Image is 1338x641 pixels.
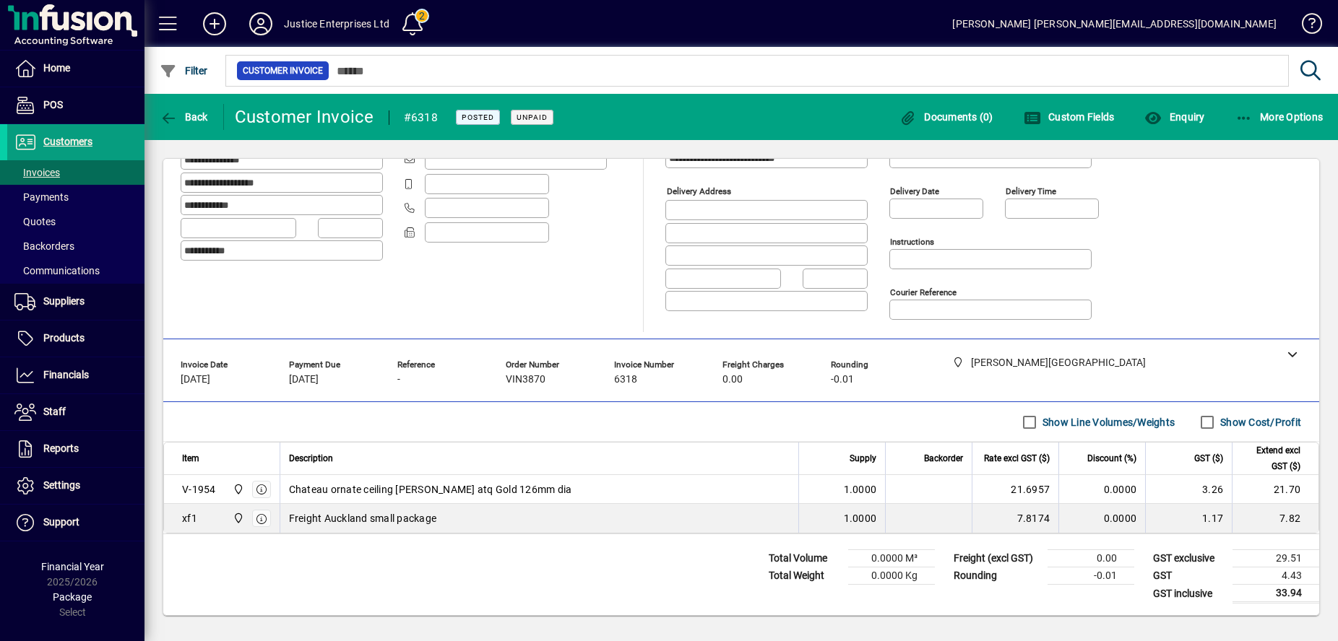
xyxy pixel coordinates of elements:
[404,106,438,129] div: #6318
[7,505,144,541] a: Support
[1144,111,1204,123] span: Enquiry
[41,561,104,572] span: Financial Year
[7,468,144,504] a: Settings
[1233,585,1319,603] td: 33.94
[43,99,63,110] span: POS
[160,111,208,123] span: Back
[1020,104,1118,130] button: Custom Fields
[7,357,144,393] a: Financials
[896,104,997,130] button: Documents (0)
[1145,475,1232,504] td: 3.26
[53,591,92,603] span: Package
[156,58,212,84] button: Filter
[1146,550,1233,567] td: GST exclusive
[946,567,1048,585] td: Rounding
[952,12,1277,35] div: [PERSON_NAME] [PERSON_NAME][EMAIL_ADDRESS][DOMAIN_NAME]
[14,216,56,227] span: Quotes
[1048,567,1134,585] td: -0.01
[182,511,197,526] div: xf1
[7,234,144,258] a: Backorders
[43,136,92,147] span: Customers
[890,287,957,297] mat-label: Courier Reference
[43,479,80,491] span: Settings
[160,65,208,77] span: Filter
[1233,550,1319,567] td: 29.51
[238,11,284,37] button: Profile
[981,511,1050,526] div: 7.8174
[7,160,144,185] a: Invoices
[1040,415,1175,429] label: Show Line Volumes/Weights
[144,104,224,130] app-page-header-button: Back
[848,567,935,585] td: 0.0000 Kg
[43,369,89,380] span: Financials
[722,374,743,385] span: 0.00
[229,510,246,526] span: henderson warehouse
[462,113,494,122] span: Posted
[43,442,79,454] span: Reports
[1194,450,1223,466] span: GST ($)
[1048,550,1134,567] td: 0.00
[1233,567,1319,585] td: 4.43
[14,265,100,276] span: Communications
[7,320,144,357] a: Products
[43,516,79,528] span: Support
[289,482,572,497] span: Chateau ornate ceiling [PERSON_NAME] atq Gold 126mm dia
[890,186,939,196] mat-label: Delivery date
[517,113,548,122] span: Unpaid
[7,394,144,430] a: Staff
[43,406,66,417] span: Staff
[1217,415,1301,429] label: Show Cost/Profit
[924,450,963,466] span: Backorder
[7,185,144,209] a: Payments
[7,87,144,123] a: POS
[761,567,848,585] td: Total Weight
[235,105,374,128] div: Customer Invoice
[43,62,70,74] span: Home
[1241,442,1300,474] span: Extend excl GST ($)
[289,374,319,385] span: [DATE]
[7,258,144,283] a: Communications
[1291,3,1320,50] a: Knowledge Base
[1232,475,1318,504] td: 21.70
[850,450,876,466] span: Supply
[1235,111,1324,123] span: More Options
[7,51,144,87] a: Home
[14,167,60,178] span: Invoices
[7,284,144,320] a: Suppliers
[156,104,212,130] button: Back
[844,511,877,526] span: 1.0000
[182,450,199,466] span: Item
[181,374,210,385] span: [DATE]
[43,295,85,307] span: Suppliers
[191,11,238,37] button: Add
[7,209,144,234] a: Quotes
[1146,585,1233,603] td: GST inclusive
[289,450,333,466] span: Description
[614,374,637,385] span: 6318
[1232,104,1327,130] button: More Options
[1006,186,1056,196] mat-label: Delivery time
[984,450,1050,466] span: Rate excl GST ($)
[289,511,437,526] span: Freight Auckland small package
[397,374,400,385] span: -
[1058,475,1145,504] td: 0.0000
[899,111,993,123] span: Documents (0)
[43,332,85,344] span: Products
[506,374,545,385] span: VIN3870
[946,550,1048,567] td: Freight (excl GST)
[284,12,389,35] div: Justice Enterprises Ltd
[7,431,144,467] a: Reports
[848,550,935,567] td: 0.0000 M³
[14,191,69,203] span: Payments
[831,374,854,385] span: -0.01
[1232,504,1318,533] td: 7.82
[761,550,848,567] td: Total Volume
[14,240,74,252] span: Backorders
[1024,111,1115,123] span: Custom Fields
[182,482,216,497] div: V-1954
[1087,450,1136,466] span: Discount (%)
[1141,104,1208,130] button: Enquiry
[1058,504,1145,533] td: 0.0000
[1146,567,1233,585] td: GST
[1145,504,1232,533] td: 1.17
